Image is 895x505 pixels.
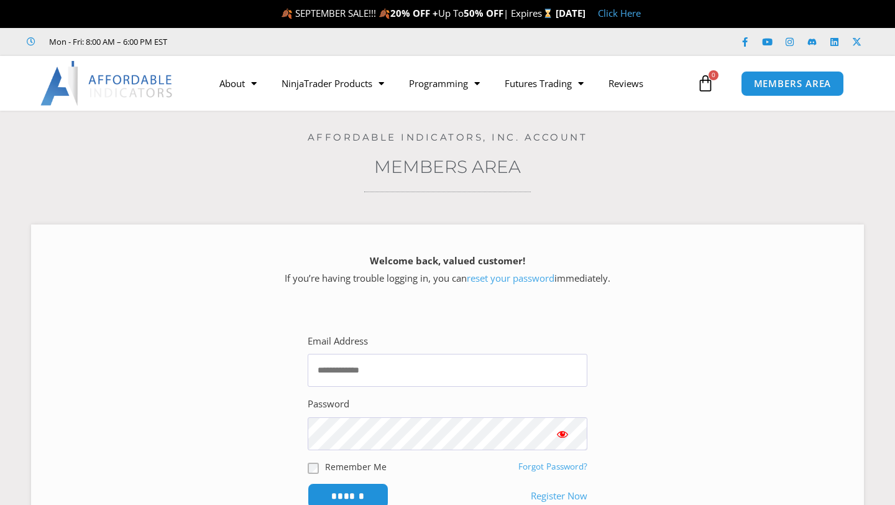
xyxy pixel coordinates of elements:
strong: Welcome back, valued customer! [370,254,525,267]
span: 🍂 SEPTEMBER SALE!!! 🍂 Up To | Expires [281,7,555,19]
a: MEMBERS AREA [741,71,845,96]
button: Show password [538,417,587,450]
img: LogoAI | Affordable Indicators – NinjaTrader [40,61,174,106]
span: Mon - Fri: 8:00 AM – 6:00 PM EST [46,34,167,49]
a: NinjaTrader Products [269,69,397,98]
img: ⌛ [543,9,553,18]
label: Email Address [308,333,368,350]
p: If you’re having trouble logging in, you can immediately. [53,253,842,287]
span: 0 [709,70,718,80]
nav: Menu [207,69,694,98]
strong: 50% OFF [464,7,503,19]
a: Register Now [531,488,587,505]
a: Affordable Indicators, Inc. Account [308,131,588,143]
label: Remember Me [325,460,387,473]
strong: [DATE] [556,7,585,19]
a: Click Here [598,7,641,19]
a: reset your password [467,272,554,284]
a: Futures Trading [492,69,596,98]
a: Forgot Password? [518,461,587,472]
span: MEMBERS AREA [754,79,832,88]
a: Programming [397,69,492,98]
a: Reviews [596,69,656,98]
label: Password [308,396,349,413]
iframe: Customer reviews powered by Trustpilot [185,35,371,48]
a: Members Area [374,156,521,177]
strong: 20% OFF + [390,7,438,19]
a: 0 [678,65,733,101]
a: About [207,69,269,98]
